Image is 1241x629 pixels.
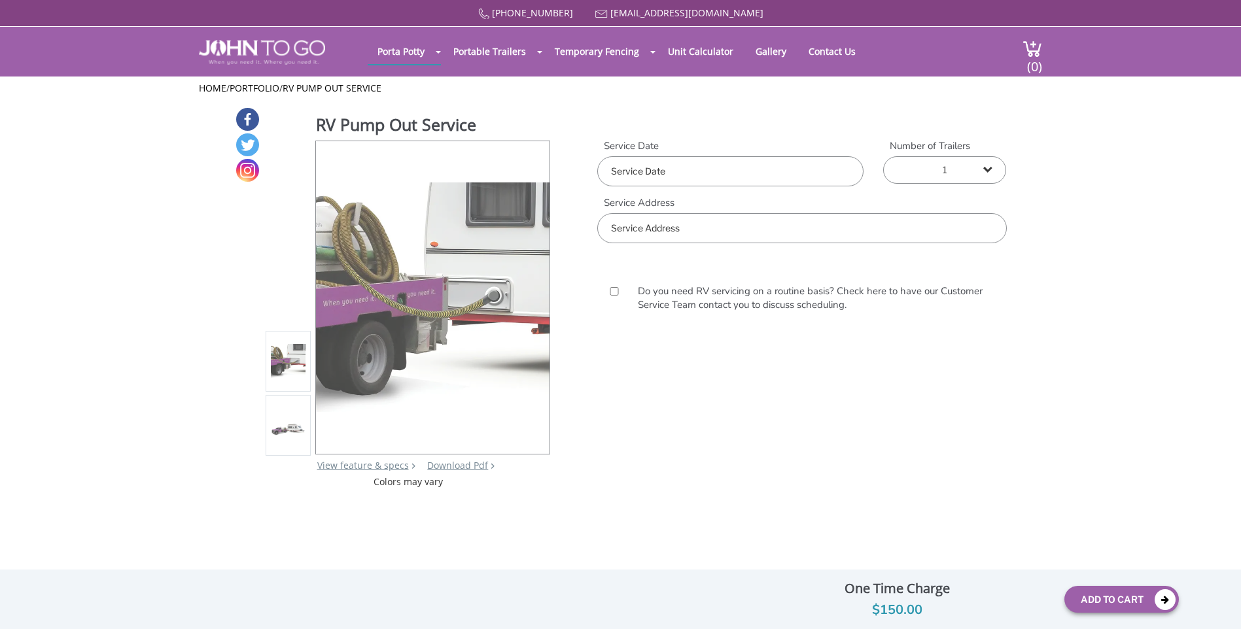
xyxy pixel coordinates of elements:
[1026,47,1042,75] span: (0)
[368,39,434,64] a: Porta Potty
[411,463,415,469] img: right arrow icon
[595,10,608,18] img: Mail
[444,39,536,64] a: Portable Trailers
[492,7,573,19] a: [PHONE_NUMBER]
[236,159,259,182] a: Instagram
[266,475,551,488] div: Colors may vary
[739,577,1055,600] div: One Time Charge
[597,156,864,186] input: Service Date
[199,40,325,65] img: JOHN to go
[1064,586,1179,613] button: Add To Cart
[597,139,864,153] label: Service Date
[883,139,1006,153] label: Number of Trailers
[271,344,306,379] img: Product
[597,213,1006,243] input: Service Address
[199,82,226,94] a: Home
[658,39,743,64] a: Unit Calculator
[316,182,550,413] img: Product
[610,7,763,19] a: [EMAIL_ADDRESS][DOMAIN_NAME]
[316,113,551,139] h1: RV Pump Out Service
[799,39,865,64] a: Contact Us
[746,39,796,64] a: Gallery
[545,39,649,64] a: Temporary Fencing
[491,463,495,469] img: chevron.png
[271,422,306,435] img: Product
[631,284,996,313] label: Do you need RV servicing on a routine basis? Check here to have our Customer Service Team contact...
[1023,40,1042,58] img: cart a
[236,133,259,156] a: Twitter
[739,600,1055,620] div: $150.00
[478,8,489,20] img: Call
[283,82,381,94] a: RV Pump Out Service
[317,459,409,471] a: View feature & specs
[597,196,1006,210] label: Service Address
[427,459,488,471] a: Download Pdf
[199,82,1042,95] ul: / /
[230,82,279,94] a: Portfolio
[236,108,259,131] a: Facebook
